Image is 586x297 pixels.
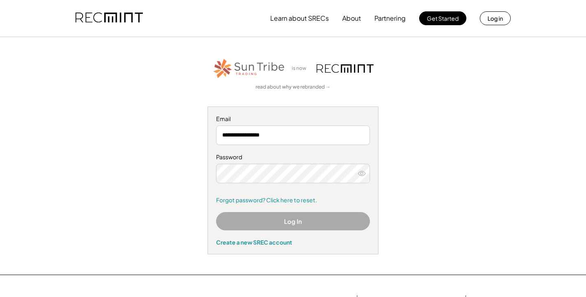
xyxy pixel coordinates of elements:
[216,212,370,230] button: Log In
[480,11,511,25] button: Log in
[212,57,286,80] img: STT_Horizontal_Logo%2B-%2BColor.png
[270,10,329,26] button: Learn about SRECs
[216,115,370,123] div: Email
[216,153,370,161] div: Password
[256,84,330,91] a: read about why we rebranded →
[419,11,466,25] button: Get Started
[290,65,313,72] div: is now
[216,238,370,246] div: Create a new SREC account
[216,196,370,204] a: Forgot password? Click here to reset.
[317,64,374,73] img: recmint-logotype%403x.png
[342,10,361,26] button: About
[374,10,406,26] button: Partnering
[75,4,143,32] img: recmint-logotype%403x.png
